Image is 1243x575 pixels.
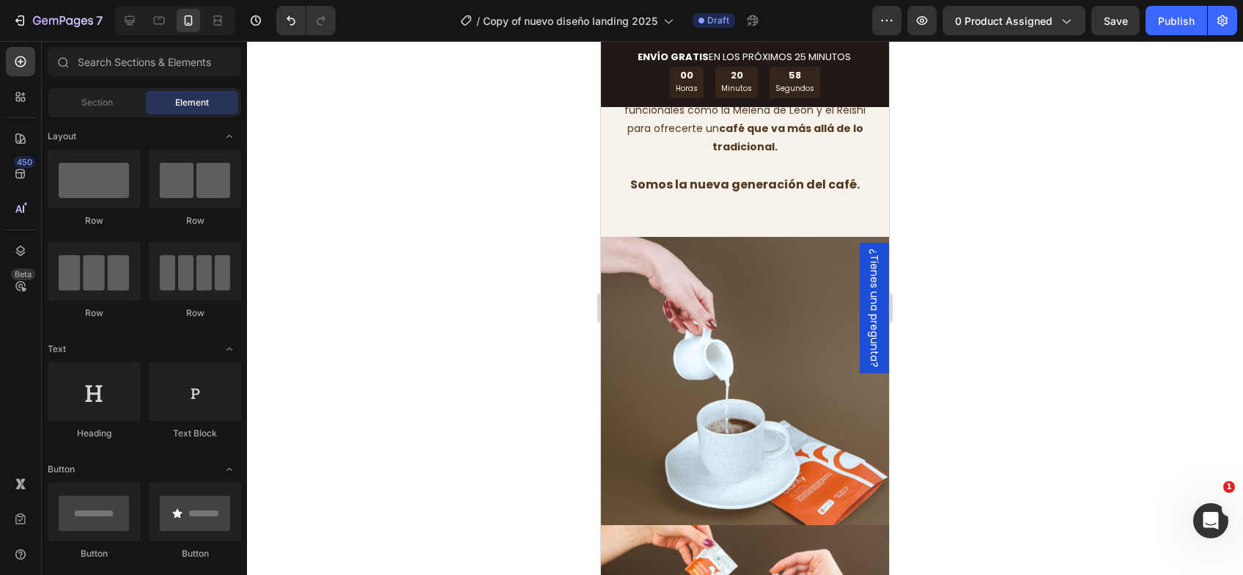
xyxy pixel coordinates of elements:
div: Publish [1158,13,1195,29]
div: Row [48,307,140,320]
span: Section [81,96,113,109]
span: Toggle open [218,458,241,481]
input: Search Sections & Elements [48,47,241,76]
div: Row [149,214,241,227]
iframe: Design area [601,41,889,575]
div: Text Block [149,427,241,440]
span: / [476,13,480,29]
p: 7 [96,12,103,29]
iframe: Intercom live chat [1193,503,1228,538]
span: Toggle open [218,125,241,148]
div: Row [48,214,140,227]
div: Undo/Redo [276,6,336,35]
div: Button [48,547,140,560]
span: Layout [48,130,76,143]
div: Heading [48,427,140,440]
button: Save [1091,6,1140,35]
span: Save [1104,15,1128,27]
button: 0 product assigned [943,6,1085,35]
span: Draft [707,14,729,27]
div: 450 [14,156,35,168]
span: 1 [1223,481,1235,493]
span: Toggle open [218,337,241,361]
div: Beta [11,268,35,280]
span: Text [48,343,66,356]
button: Publish [1146,6,1207,35]
div: Row [149,307,241,320]
button: 7 [6,6,109,35]
div: Button [149,547,241,560]
span: 0 product assigned [955,13,1052,29]
span: Button [48,463,75,476]
span: Copy of nuevo diseño landing 2025 [483,13,657,29]
span: Element [175,96,209,109]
